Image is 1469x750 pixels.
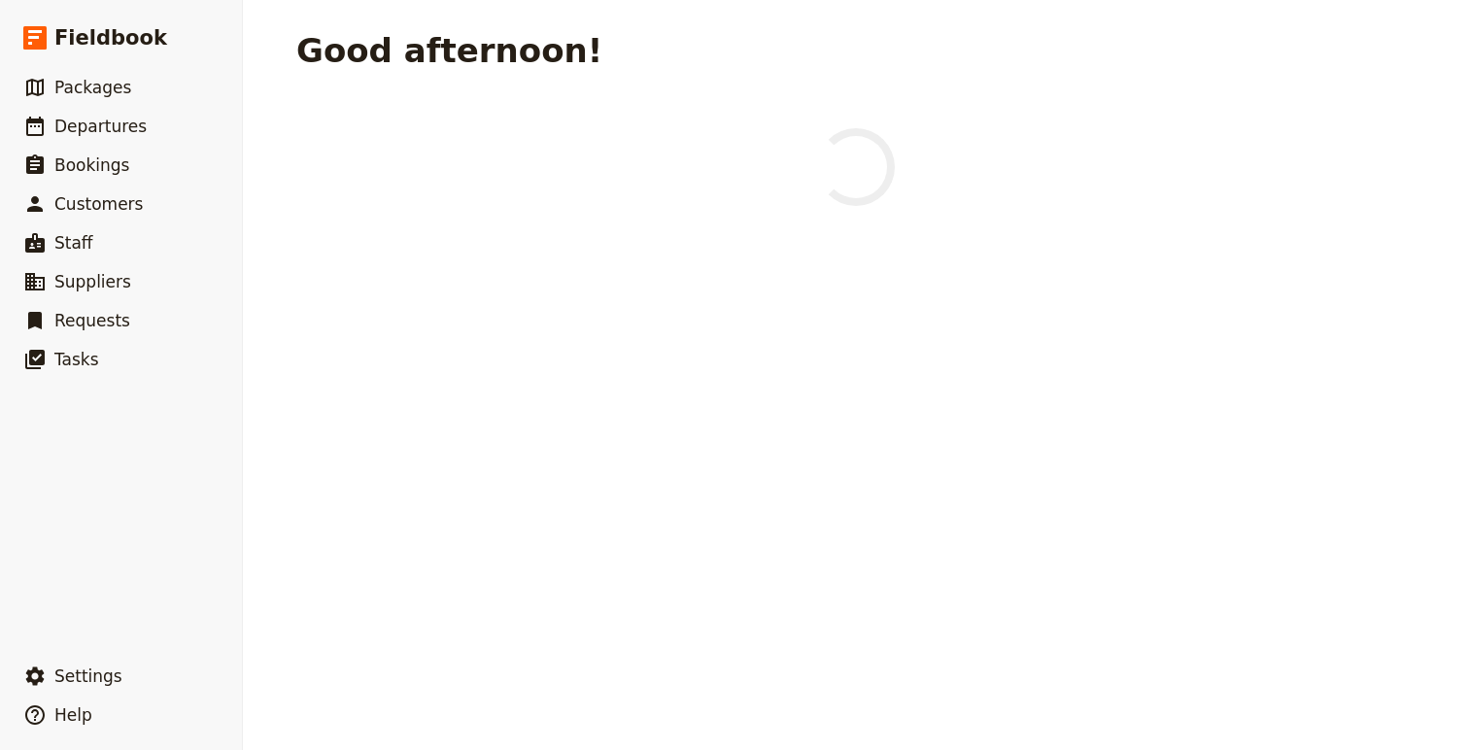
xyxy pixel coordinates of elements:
[296,31,602,70] h1: Good afternoon!
[54,233,93,253] span: Staff
[54,311,130,330] span: Requests
[54,350,99,369] span: Tasks
[54,666,122,686] span: Settings
[54,155,129,175] span: Bookings
[54,117,147,136] span: Departures
[54,194,143,214] span: Customers
[54,272,131,291] span: Suppliers
[54,23,167,52] span: Fieldbook
[54,78,131,97] span: Packages
[54,705,92,725] span: Help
